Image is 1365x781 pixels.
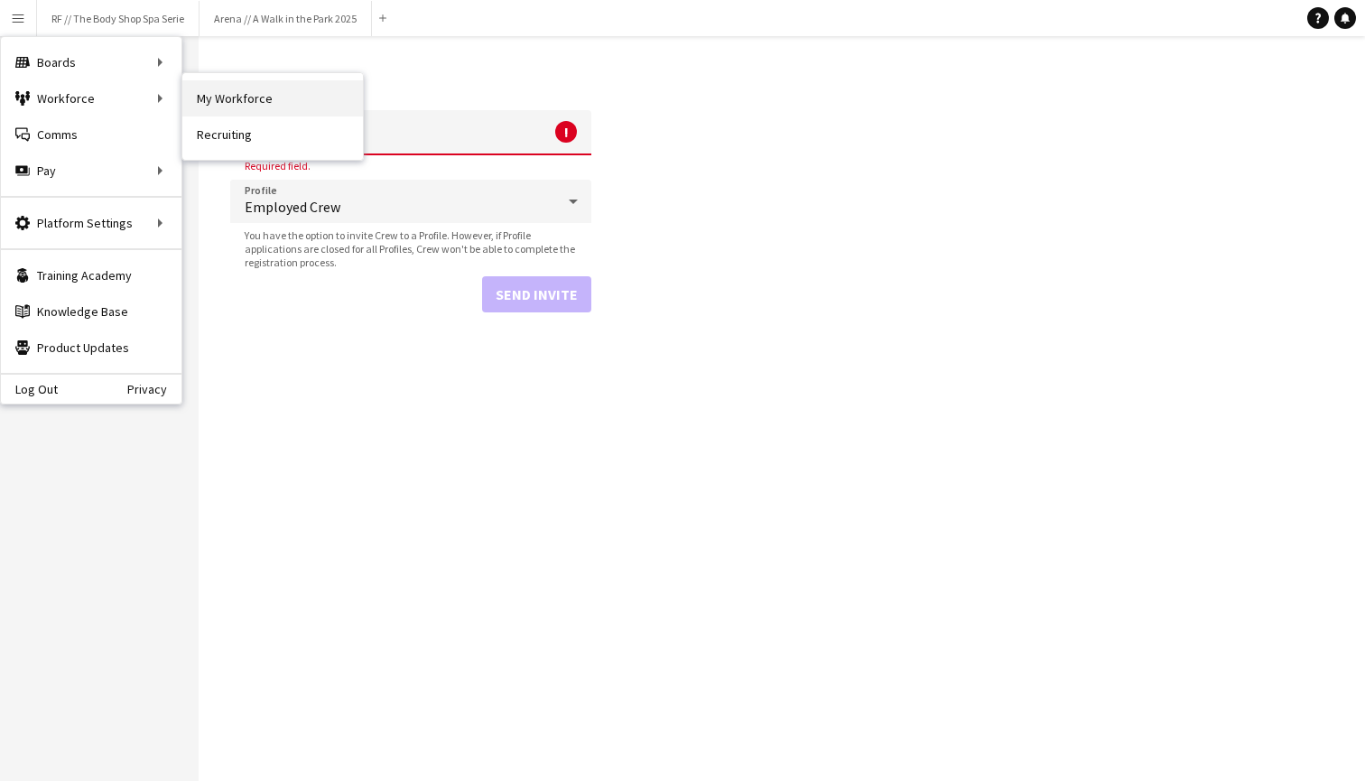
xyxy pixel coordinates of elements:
div: Platform Settings [1,205,181,241]
a: Product Updates [1,330,181,366]
a: Privacy [127,382,181,396]
span: Required field. [230,159,325,172]
a: My Workforce [182,80,363,116]
button: Arena // A Walk in the Park 2025 [200,1,372,36]
span: You have the option to invite Crew to a Profile. However, if Profile applications are closed for ... [230,228,591,269]
a: Log Out [1,382,58,396]
span: Employed Crew [245,198,555,216]
div: Workforce [1,80,181,116]
div: Pay [1,153,181,189]
a: Knowledge Base [1,293,181,330]
a: Comms [1,116,181,153]
button: RF // The Body Shop Spa Serie [37,1,200,36]
div: Boards [1,44,181,80]
a: Recruiting [182,116,363,153]
h1: Invite contact [230,69,591,96]
a: Training Academy [1,257,181,293]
